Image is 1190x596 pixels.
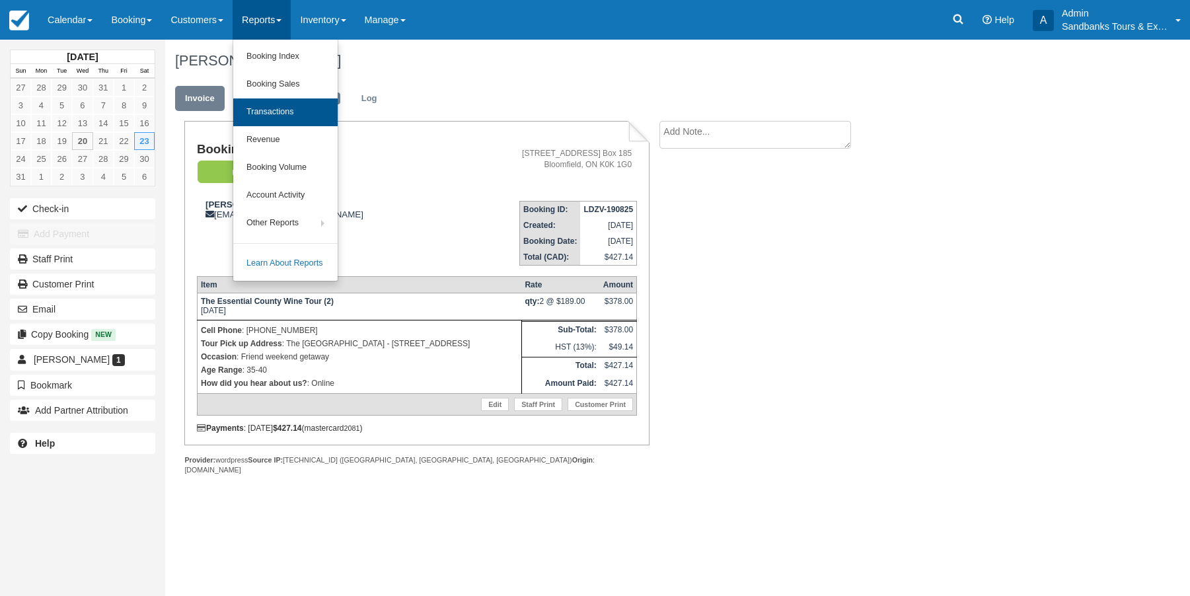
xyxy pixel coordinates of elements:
[205,200,279,209] strong: [PERSON_NAME]
[11,114,31,132] a: 10
[201,377,518,390] p: : Online
[35,438,55,449] b: Help
[10,324,155,345] button: Copy Booking New
[600,321,637,339] td: $378.00
[273,424,301,433] strong: $427.14
[52,132,72,150] a: 19
[114,132,134,150] a: 22
[521,357,599,375] th: Total:
[226,86,262,112] a: Edit
[114,150,134,168] a: 29
[201,339,282,348] strong: Tour Pick up Address
[1062,20,1168,33] p: Sandbanks Tours & Experiences
[184,456,215,464] strong: Provider:
[10,349,155,370] a: [PERSON_NAME] 1
[52,79,72,96] a: 29
[233,126,338,154] a: Revenue
[11,96,31,114] a: 3
[31,79,52,96] a: 28
[568,398,633,411] a: Customer Print
[93,96,114,114] a: 7
[93,64,114,79] th: Thu
[580,249,636,266] td: $427.14
[525,297,539,306] strong: qty
[9,11,29,30] img: checkfront-main-nav-mini-logo.png
[10,248,155,270] a: Staff Print
[201,297,334,306] strong: The Essential County Wine Tour (2)
[201,379,307,388] strong: How did you hear about us?
[31,64,52,79] th: Mon
[72,168,93,186] a: 3
[72,64,93,79] th: Wed
[31,96,52,114] a: 4
[10,400,155,421] button: Add Partner Attribution
[233,40,338,281] ul: Reports
[184,455,649,475] div: wordpress [TECHNICAL_ID] ([GEOGRAPHIC_DATA], [GEOGRAPHIC_DATA], [GEOGRAPHIC_DATA]) : [DOMAIN_NAME]
[600,339,637,357] td: $49.14
[10,433,155,454] a: Help
[201,352,237,361] strong: Occasion
[600,277,637,293] th: Amount
[233,154,338,182] a: Booking Volume
[600,357,637,375] td: $427.14
[31,168,52,186] a: 1
[197,424,637,433] div: : [DATE] (mastercard )
[521,293,599,320] td: 2 @ $189.00
[72,114,93,132] a: 13
[91,329,116,340] span: New
[10,274,155,295] a: Customer Print
[580,233,636,249] td: [DATE]
[114,114,134,132] a: 15
[114,64,134,79] th: Fri
[93,132,114,150] a: 21
[10,375,155,396] button: Bookmark
[233,98,338,126] a: Transactions
[93,114,114,132] a: 14
[11,64,31,79] th: Sun
[201,324,518,337] p: : [PHONE_NUMBER]
[580,217,636,233] td: [DATE]
[134,150,155,168] a: 30
[994,15,1014,25] span: Help
[10,223,155,244] button: Add Payment
[175,86,225,112] a: Invoice
[201,365,242,375] strong: Age Range
[197,293,521,320] td: [DATE]
[520,249,581,266] th: Total (CAD):
[521,375,599,393] th: Amount Paid:
[72,132,93,150] a: 20
[198,161,297,184] em: Paid
[458,148,632,170] address: [STREET_ADDRESS] Box 185 Bloomfield, ON K0K 1G0
[600,375,637,393] td: $427.14
[52,168,72,186] a: 2
[114,168,134,186] a: 5
[52,114,72,132] a: 12
[481,398,509,411] a: Edit
[201,326,242,335] strong: Cell Phone
[134,168,155,186] a: 6
[983,15,992,24] i: Help
[520,233,581,249] th: Booking Date:
[197,200,453,219] div: [EMAIL_ADDRESS][DOMAIN_NAME]
[201,363,518,377] p: : 35-40
[93,79,114,96] a: 31
[52,96,72,114] a: 5
[520,217,581,233] th: Created:
[233,71,338,98] a: Booking Sales
[521,321,599,339] th: Sub-Total:
[201,350,518,363] p: : Friend weekend getaway
[197,277,521,293] th: Item
[233,250,338,278] a: Learn About Reports
[134,96,155,114] a: 9
[31,132,52,150] a: 18
[201,337,518,350] p: : The [GEOGRAPHIC_DATA] - [STREET_ADDRESS]
[134,64,155,79] th: Sat
[197,143,453,157] h1: Booking Invoice
[352,86,387,112] a: Log
[10,299,155,320] button: Email
[233,209,338,237] a: Other Reports
[514,398,562,411] a: Staff Print
[572,456,593,464] strong: Origin
[521,339,599,357] td: HST (13%):
[248,456,283,464] strong: Source IP:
